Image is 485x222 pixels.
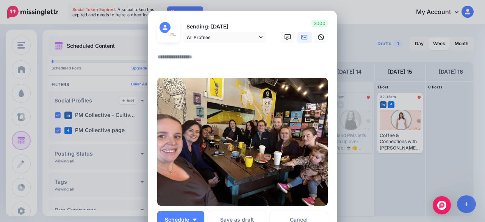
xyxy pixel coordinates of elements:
[157,78,328,206] img: LCX53A30UUBTJFRBGPIZ7PJL65D9C3WJ.jpg
[311,20,328,27] span: 3000
[183,32,266,43] a: All Profiles
[167,29,178,40] img: 154382455_251587406621165_286239351165627804_n-bsa121791.jpg
[433,196,451,214] div: Open Intercom Messenger
[160,22,171,33] img: user_default_image.png
[187,33,257,41] span: All Profiles
[183,22,266,31] p: Sending: [DATE]
[193,219,197,221] img: arrow-down-white.png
